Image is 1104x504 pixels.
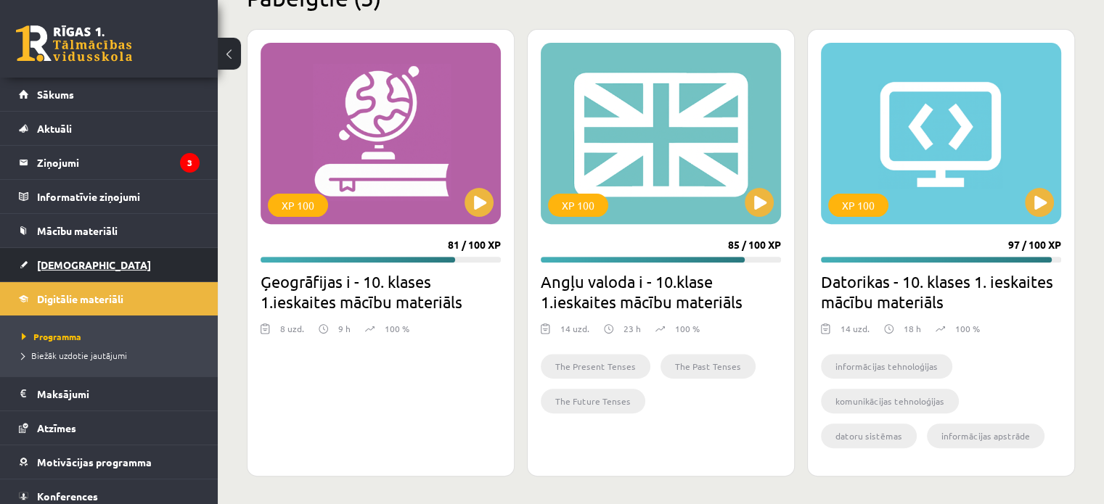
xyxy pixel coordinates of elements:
div: XP 100 [268,194,328,217]
li: The Past Tenses [661,354,756,379]
legend: Informatīvie ziņojumi [37,180,200,213]
a: Rīgas 1. Tālmācības vidusskola [16,25,132,62]
a: Biežāk uzdotie jautājumi [22,349,203,362]
a: Atzīmes [19,411,200,445]
p: 18 h [904,322,921,335]
span: [DEMOGRAPHIC_DATA] [37,258,151,271]
span: Motivācijas programma [37,455,152,468]
span: Konferences [37,489,98,503]
span: Digitālie materiāli [37,292,123,305]
li: The Future Tenses [541,389,645,413]
a: Sākums [19,78,200,111]
h2: Ģeogrāfijas i - 10. klases 1.ieskaites mācību materiāls [261,271,501,312]
a: Mācību materiāli [19,214,200,247]
div: 14 uzd. [841,322,870,344]
span: Atzīmes [37,421,76,434]
div: 8 uzd. [280,322,304,344]
a: Maksājumi [19,377,200,410]
li: komunikācijas tehnoloģijas [821,389,959,413]
a: Programma [22,330,203,343]
li: informācijas apstrāde [927,424,1044,448]
a: Motivācijas programma [19,445,200,479]
h2: Angļu valoda i - 10.klase 1.ieskaites mācību materiāls [541,271,781,312]
p: 23 h [623,322,641,335]
span: Mācību materiāli [37,224,118,237]
a: Ziņojumi3 [19,146,200,179]
div: XP 100 [548,194,608,217]
p: 100 % [675,322,700,335]
div: XP 100 [828,194,888,217]
li: datoru sistēmas [821,424,917,448]
span: Programma [22,331,81,342]
p: 100 % [385,322,409,335]
a: Digitālie materiāli [19,282,200,315]
h2: Datorikas - 10. klases 1. ieskaites mācību materiāls [821,271,1061,312]
li: The Present Tenses [541,354,650,379]
legend: Maksājumi [37,377,200,410]
i: 3 [180,153,200,173]
a: Informatīvie ziņojumi [19,180,200,213]
p: 100 % [955,322,980,335]
a: Aktuāli [19,112,200,145]
span: Biežāk uzdotie jautājumi [22,350,127,361]
span: Sākums [37,88,74,101]
a: [DEMOGRAPHIC_DATA] [19,248,200,281]
li: informācijas tehnoloģijas [821,354,952,379]
div: 14 uzd. [560,322,589,344]
p: 9 h [338,322,351,335]
span: Aktuāli [37,122,72,135]
legend: Ziņojumi [37,146,200,179]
